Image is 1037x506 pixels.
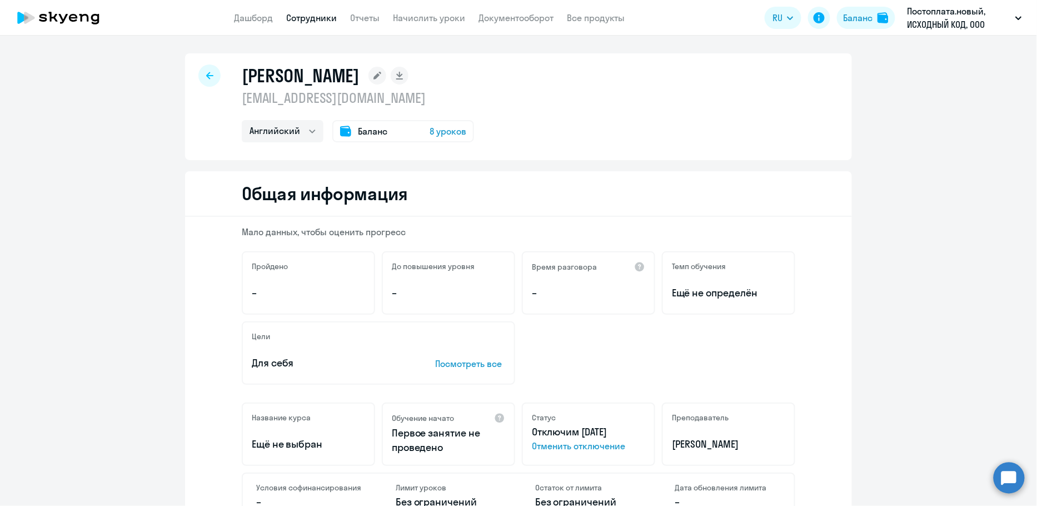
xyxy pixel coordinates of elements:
[902,4,1028,31] button: Постоплата.новый, ИСХОДНЫЙ КОД, ООО
[242,65,360,87] h1: [PERSON_NAME]
[396,483,502,493] h4: Лимит уроков
[252,331,270,341] h5: Цели
[392,413,454,423] h5: Обучение начато
[532,262,597,272] h5: Время разговора
[532,425,607,438] span: Отключим [DATE]
[242,182,408,205] h2: Общая информация
[430,125,466,138] span: 8 уроков
[675,483,781,493] h4: Дата обновления лимита
[837,7,895,29] button: Балансbalance
[672,286,785,300] span: Ещё не определён
[252,413,311,423] h5: Название курса
[567,12,625,23] a: Все продукты
[256,483,362,493] h4: Условия софинансирования
[392,426,505,455] p: Первое занятие не проведено
[765,7,801,29] button: RU
[672,437,785,452] p: [PERSON_NAME]
[252,261,288,271] h5: Пройдено
[478,12,554,23] a: Документооборот
[672,261,726,271] h5: Темп обучения
[535,483,641,493] h4: Остаток от лимита
[532,439,645,453] span: Отменить отключение
[393,12,465,23] a: Начислить уроки
[672,413,729,423] h5: Преподаватель
[286,12,337,23] a: Сотрудники
[252,286,365,300] p: –
[392,261,475,271] h5: До повышения уровня
[234,12,273,23] a: Дашборд
[435,357,505,370] p: Посмотреть все
[350,12,380,23] a: Отчеты
[392,286,505,300] p: –
[242,226,795,238] p: Мало данных, чтобы оценить прогресс
[844,11,873,24] div: Баланс
[358,125,387,138] span: Баланс
[532,413,556,423] h5: Статус
[772,11,782,24] span: RU
[252,356,401,370] p: Для себя
[242,89,474,107] p: [EMAIL_ADDRESS][DOMAIN_NAME]
[252,437,365,452] p: Ещё не выбран
[908,4,1011,31] p: Постоплата.новый, ИСХОДНЫЙ КОД, ООО
[532,286,645,300] p: –
[878,12,889,23] img: balance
